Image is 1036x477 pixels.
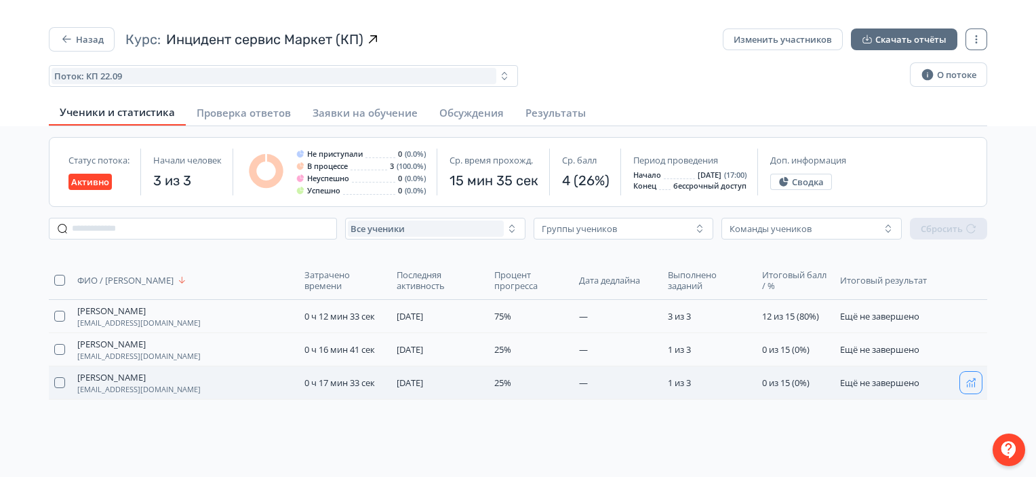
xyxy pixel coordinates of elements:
span: Не приступали [307,150,363,158]
span: 12 из 15 (80%) [762,310,819,322]
button: Команды учеников [721,218,902,240]
span: Статус потока: [68,155,129,166]
button: Затрачено времени [304,267,386,294]
button: ФИО / [PERSON_NAME] [77,272,190,288]
span: Проверка ответов [197,106,291,119]
span: [PERSON_NAME] [77,372,146,383]
span: — [579,343,588,356]
span: Активно [71,176,109,187]
span: бессрочный доступ [673,182,746,190]
span: 75% [494,310,511,322]
span: 25% [494,377,511,389]
button: Все ученики [345,218,525,240]
span: 1 из 3 [668,377,691,389]
span: Ещё не завершено [840,343,919,356]
span: [DATE] [397,343,423,356]
button: Сбросить [910,218,987,240]
button: [PERSON_NAME][EMAIL_ADDRESS][DOMAIN_NAME] [77,339,201,360]
span: Итоговый балл / % [762,269,826,291]
span: Доп. информация [770,155,846,166]
span: 4 (26%) [562,171,610,190]
span: Процент прогресса [494,269,565,291]
span: 3 [390,162,394,170]
span: [DATE] [397,310,423,322]
span: [EMAIL_ADDRESS][DOMAIN_NAME] [77,385,201,394]
span: (17:00) [724,171,746,179]
span: Начали человек [153,155,222,166]
span: [DATE] [397,377,423,389]
span: (0.0%) [405,174,426,183]
button: Скачать отчёты [851,28,957,50]
span: 0 из 15 (0%) [762,377,810,389]
button: Процент прогресса [494,267,568,294]
div: Группы учеников [542,223,617,234]
span: [PERSON_NAME] [77,305,146,316]
button: [PERSON_NAME][EMAIL_ADDRESS][DOMAIN_NAME] [77,372,201,394]
span: 0 ч 16 мин 41 сек [304,343,375,356]
span: Итоговый результат [840,275,938,286]
span: Все ученики [351,223,405,234]
button: Сводка [770,174,832,190]
button: Итоговый балл / % [762,267,829,294]
button: Выполнено заданий [668,267,751,294]
button: Дата дедлайна [579,272,643,288]
span: (0.0%) [405,187,426,195]
span: 3 из 3 [668,310,691,322]
span: Затрачено времени [304,269,384,291]
span: Дата дедлайна [579,275,640,286]
span: 0 [398,174,402,183]
span: [DATE] [698,171,721,179]
span: Ср. балл [562,155,597,166]
button: Изменить участников [723,28,843,50]
span: Сводка [792,176,824,187]
span: 1 из 3 [668,343,691,356]
button: Назад [49,27,115,52]
span: Ср. время прохожд. [450,155,533,166]
span: 0 ч 17 мин 33 сек [304,377,375,389]
span: 0 ч 12 мин 33 сек [304,310,375,322]
span: (0.0%) [405,150,426,158]
div: Команды учеников [730,223,812,234]
span: Период проведения [633,155,718,166]
span: ФИО / [PERSON_NAME] [77,275,174,286]
span: [EMAIL_ADDRESS][DOMAIN_NAME] [77,319,201,327]
span: Ученики и статистика [60,105,175,119]
span: Инцидент сервис Маркет (КП) [166,30,363,49]
span: Обсуждения [439,106,504,119]
span: Выполнено заданий [668,269,748,291]
span: 0 [398,150,402,158]
span: Ещё не завершено [840,310,919,322]
span: В процессе [307,162,348,170]
button: Последняя активность [397,267,483,294]
button: Группы учеников [534,218,714,240]
span: Ещё не завершено [840,377,919,389]
span: Последняя активность [397,269,480,291]
span: Конец [633,182,656,190]
span: [PERSON_NAME] [77,339,146,349]
span: Начало [633,171,661,179]
span: 0 [398,187,402,195]
span: Успешно [307,187,340,195]
span: Заявки на обучение [313,106,418,119]
span: 25% [494,343,511,356]
button: Поток: КП 22.09 [49,65,518,87]
span: Результаты [525,106,586,119]
button: О потоке [910,62,987,87]
span: Неуспешно [307,174,349,183]
span: Поток: КП 22.09 [54,71,122,81]
span: [EMAIL_ADDRESS][DOMAIN_NAME] [77,352,201,360]
span: — [579,377,588,389]
span: 0 из 15 (0%) [762,343,810,356]
span: 15 мин 35 сек [450,171,538,190]
span: Курс: [125,30,161,49]
span: — [579,310,588,322]
span: (100.0%) [397,162,426,170]
span: 3 из 3 [153,171,222,190]
button: [PERSON_NAME][EMAIL_ADDRESS][DOMAIN_NAME] [77,305,201,327]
